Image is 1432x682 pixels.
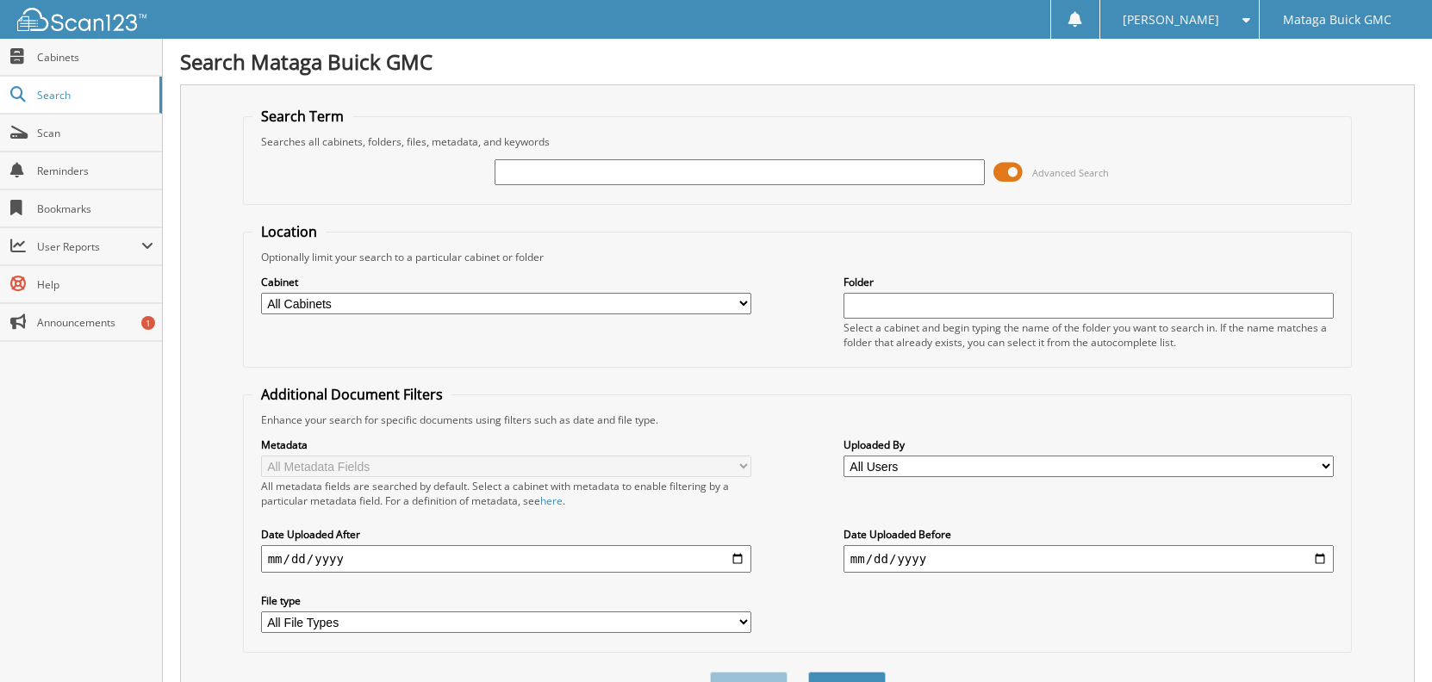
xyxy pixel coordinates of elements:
input: end [844,545,1335,573]
label: Metadata [261,437,752,452]
label: Folder [844,275,1335,289]
iframe: Chat Widget [1346,599,1432,682]
span: Cabinets [37,50,153,65]
span: Help [37,277,153,292]
span: User Reports [37,239,141,254]
span: [PERSON_NAME] [1123,15,1219,25]
span: Mataga Buick GMC [1283,15,1392,25]
label: Date Uploaded Before [844,527,1335,542]
span: Bookmarks [37,201,153,216]
label: Cabinet [261,275,752,289]
div: Searches all cabinets, folders, files, metadata, and keywords [252,134,1343,149]
h1: Search Mataga Buick GMC [180,47,1415,76]
div: All metadata fields are searched by default. Select a cabinet with metadata to enable filtering b... [261,479,752,508]
a: here [540,493,563,508]
label: Date Uploaded After [261,527,752,542]
label: File type [261,593,752,608]
span: Advanced Search [1032,166,1109,179]
div: 1 [141,316,155,330]
img: scan123-logo-white.svg [17,8,146,31]
label: Uploaded By [844,437,1335,452]
span: Reminders [37,164,153,178]
div: Optionally limit your search to a particular cabinet or folder [252,250,1343,264]
span: Scan [37,126,153,140]
span: Announcements [37,315,153,330]
span: Search [37,88,151,102]
legend: Search Term [252,107,352,126]
input: start [261,545,752,573]
legend: Additional Document Filters [252,385,451,404]
legend: Location [252,222,326,241]
div: Select a cabinet and begin typing the name of the folder you want to search in. If the name match... [844,320,1335,350]
div: Enhance your search for specific documents using filters such as date and file type. [252,412,1343,427]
